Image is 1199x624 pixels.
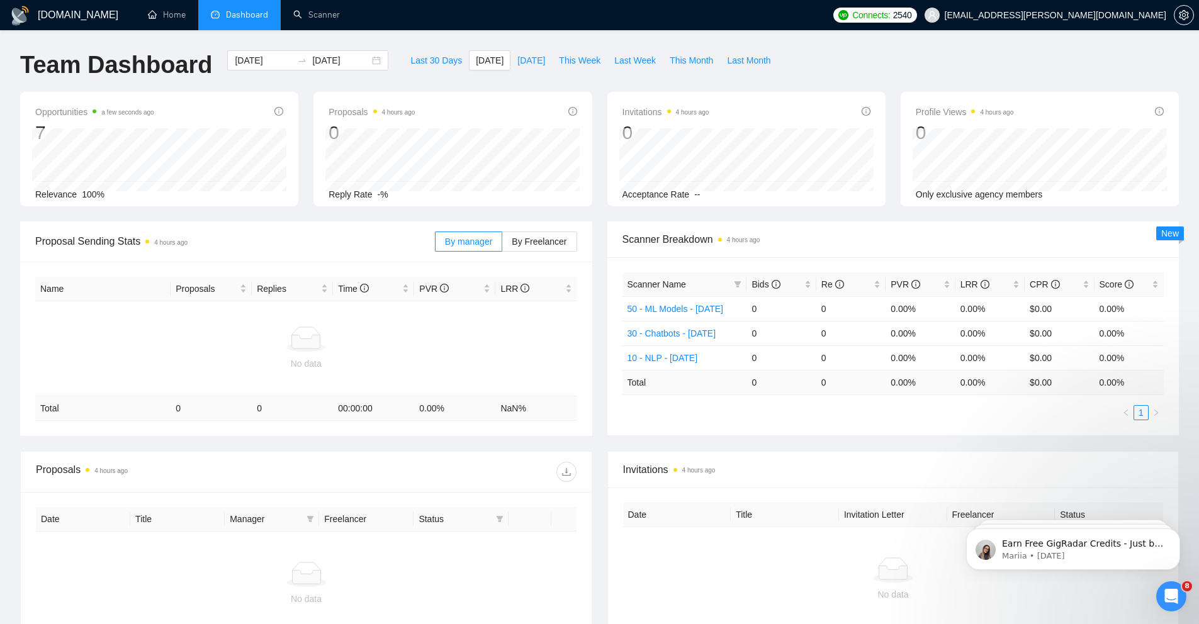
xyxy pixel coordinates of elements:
[235,53,292,67] input: Start date
[419,284,449,294] span: PVR
[36,507,130,532] th: Date
[1122,409,1130,416] span: left
[1100,279,1134,289] span: Score
[727,237,760,243] time: 4 hours ago
[1134,406,1148,420] a: 1
[130,507,225,532] th: Title
[628,279,686,289] span: Scanner Name
[607,50,663,70] button: Last Week
[148,9,186,20] a: homeHome
[36,462,306,482] div: Proposals
[211,10,220,19] span: dashboard
[1118,405,1134,420] button: left
[676,109,709,116] time: 4 hours ago
[35,396,171,421] td: Total
[274,107,283,116] span: info-circle
[816,296,886,321] td: 0
[886,370,955,394] td: 0.00 %
[1174,10,1193,20] span: setting
[500,284,529,294] span: LRR
[891,279,920,289] span: PVR
[297,55,307,65] span: swap-right
[410,53,462,67] span: Last 30 Days
[319,507,414,532] th: Freelancer
[1025,321,1094,345] td: $0.00
[230,512,301,526] span: Manager
[916,189,1043,199] span: Only exclusive agency members
[304,510,317,528] span: filter
[1051,280,1060,289] span: info-circle
[35,189,77,199] span: Relevance
[414,396,495,421] td: 0.00 %
[329,121,415,145] div: 0
[694,189,700,199] span: --
[1149,405,1164,420] li: Next Page
[1095,370,1164,394] td: 0.00 %
[1174,5,1194,25] button: setting
[252,396,333,421] td: 0
[893,8,912,22] span: 2540
[35,104,154,120] span: Opportunities
[82,189,104,199] span: 100%
[378,189,388,199] span: -%
[731,275,744,294] span: filter
[746,321,816,345] td: 0
[552,50,607,70] button: This Week
[495,396,577,421] td: NaN %
[816,345,886,370] td: 0
[35,233,435,249] span: Proposal Sending Stats
[46,592,566,606] div: No data
[360,284,369,292] span: info-circle
[633,588,1154,601] div: No data
[1125,280,1134,289] span: info-circle
[628,328,716,338] a: 30 - Chatbots - [DATE]
[154,239,188,246] time: 4 hours ago
[329,189,372,199] span: Reply Rate
[293,9,340,20] a: searchScanner
[816,321,886,345] td: 0
[751,279,780,289] span: Bids
[886,296,955,321] td: 0.00%
[838,10,848,20] img: upwork-logo.png
[297,55,307,65] span: to
[1095,321,1164,345] td: 0.00%
[886,321,955,345] td: 0.00%
[517,53,545,67] span: [DATE]
[20,50,212,80] h1: Team Dashboard
[512,237,566,247] span: By Freelancer
[955,345,1025,370] td: 0.00%
[419,512,490,526] span: Status
[622,189,690,199] span: Acceptance Rate
[1156,581,1186,611] iframe: Intercom live chat
[916,121,1014,145] div: 0
[94,467,128,474] time: 4 hours ago
[338,284,368,294] span: Time
[171,277,252,301] th: Proposals
[101,109,154,116] time: a few seconds ago
[1149,405,1164,420] button: right
[1152,409,1160,416] span: right
[1025,296,1094,321] td: $0.00
[720,50,777,70] button: Last Month
[955,370,1025,394] td: 0.00 %
[226,9,268,20] span: Dashboard
[746,370,816,394] td: 0
[333,396,414,421] td: 00:00:00
[171,396,252,421] td: 0
[176,282,237,296] span: Proposals
[734,281,741,288] span: filter
[682,467,716,474] time: 4 hours ago
[670,53,713,67] span: This Month
[35,277,171,301] th: Name
[960,279,989,289] span: LRR
[928,11,937,19] span: user
[614,53,656,67] span: Last Week
[510,50,552,70] button: [DATE]
[622,121,709,145] div: 0
[916,104,1014,120] span: Profile Views
[862,107,870,116] span: info-circle
[955,296,1025,321] td: 0.00%
[622,370,747,394] td: Total
[496,515,504,523] span: filter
